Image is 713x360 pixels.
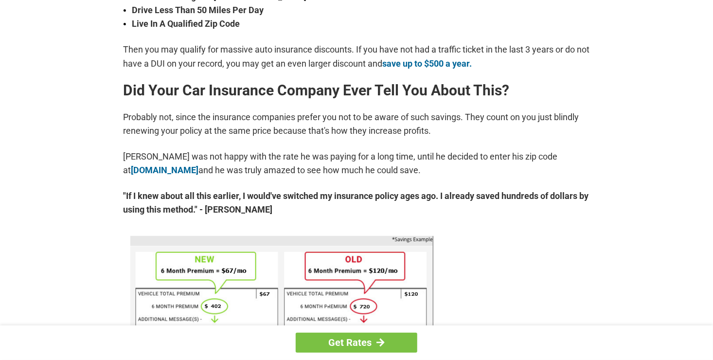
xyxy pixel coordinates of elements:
strong: "If I knew about all this earlier, I would've switched my insurance policy ages ago. I already sa... [123,189,590,216]
a: Get Rates [296,333,417,353]
a: [DOMAIN_NAME] [131,165,198,175]
p: [PERSON_NAME] was not happy with the rate he was paying for a long time, until he decided to ente... [123,150,590,177]
img: savings [130,236,433,351]
p: Probably not, since the insurance companies prefer you not to be aware of such savings. They coun... [123,110,590,138]
a: save up to $500 a year. [382,58,472,69]
strong: Drive Less Than 50 Miles Per Day [132,3,590,17]
h2: Did Your Car Insurance Company Ever Tell You About This? [123,83,590,98]
strong: Live In A Qualified Zip Code [132,17,590,31]
p: Then you may qualify for massive auto insurance discounts. If you have not had a traffic ticket i... [123,43,590,70]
